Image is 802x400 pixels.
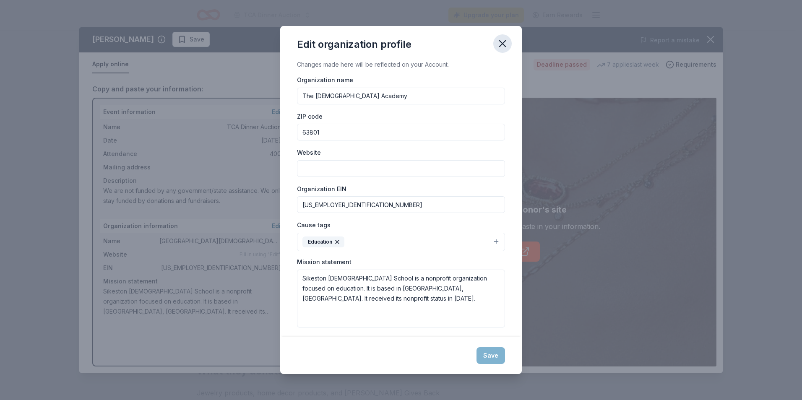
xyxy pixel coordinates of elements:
[297,60,505,70] div: Changes made here will be reflected on your Account.
[297,76,353,84] label: Organization name
[297,221,331,229] label: Cause tags
[302,236,344,247] div: Education
[297,270,505,327] textarea: Sikeston [DEMOGRAPHIC_DATA] School is a nonprofit organization focused on education. It is based ...
[297,112,323,121] label: ZIP code
[297,148,321,157] label: Website
[297,233,505,251] button: Education
[297,258,352,266] label: Mission statement
[297,185,346,193] label: Organization EIN
[297,124,505,140] input: 12345 (U.S. only)
[297,196,505,213] input: 12-3456789
[297,38,411,51] div: Edit organization profile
